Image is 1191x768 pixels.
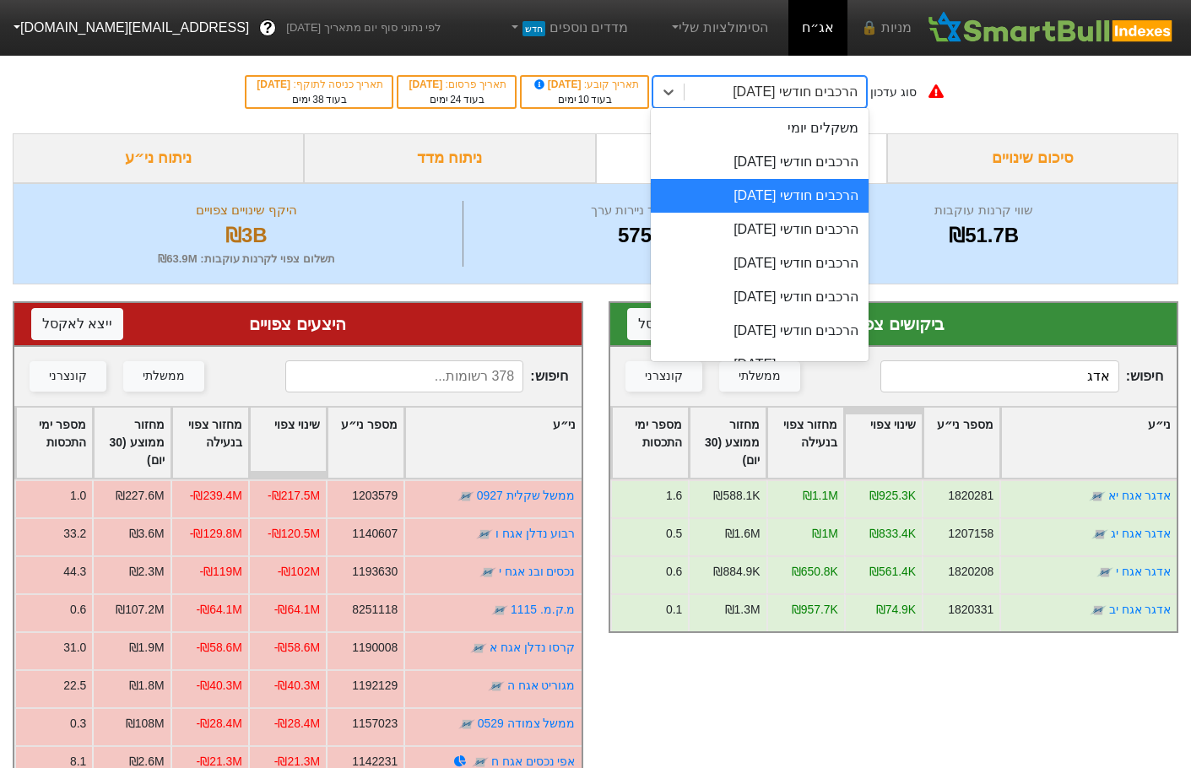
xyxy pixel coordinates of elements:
[767,408,843,478] div: Toggle SortBy
[31,308,123,340] button: ייצא לאקסל
[126,715,165,733] div: ₪108M
[880,360,1163,392] span: חיפוש :
[468,201,803,220] div: מספר ניירות ערך
[274,639,320,657] div: -₪58.6M
[477,489,576,502] a: ממשל שקלית 0927
[286,19,441,36] span: לפי נתוני סוף יום מתאריך [DATE]
[123,361,204,392] button: ממשלתי
[1089,602,1106,619] img: tase link
[352,677,398,695] div: 1192129
[887,133,1178,183] div: סיכום שינויים
[488,678,505,695] img: tase link
[596,133,887,183] div: ביקושים והיצעים צפויים
[328,408,403,478] div: Toggle SortBy
[870,84,917,101] div: סוג עדכון
[1088,488,1105,505] img: tase link
[875,601,915,619] div: ₪74.9K
[662,11,775,45] a: הסימולציות שלי
[116,487,164,505] div: ₪227.6M
[739,367,781,386] div: ממשלתי
[491,602,508,619] img: tase link
[30,361,106,392] button: קונצרני
[197,677,242,695] div: -₪40.3M
[651,145,869,179] div: הרכבים חודשי [DATE]
[1110,527,1171,540] a: אדגר אגח יג
[733,82,858,102] div: הרכבים חודשי [DATE]
[197,601,242,619] div: -₪64.1M
[63,563,86,581] div: 44.3
[578,94,589,105] span: 10
[407,77,506,92] div: תאריך פרסום :
[811,220,1156,251] div: ₪51.7B
[94,408,170,478] div: Toggle SortBy
[274,601,320,619] div: -₪64.1M
[845,408,921,478] div: Toggle SortBy
[263,17,273,40] span: ?
[651,280,869,314] div: הרכבים חודשי [DATE]
[491,754,576,768] a: אפי נכסים אגח ח
[791,563,837,581] div: ₪650.8K
[948,563,993,581] div: 1820208
[143,367,185,386] div: ממשלתי
[274,677,320,695] div: -₪40.3M
[352,639,398,657] div: 1190008
[352,563,398,581] div: 1193630
[250,408,326,478] div: Toggle SortBy
[352,715,398,733] div: 1157023
[625,361,702,392] button: קונצרני
[199,563,241,581] div: -₪119M
[468,220,803,251] div: 575
[495,527,576,540] a: רבוע נדלן אגח ו
[304,133,595,183] div: ניתוח מדד
[1001,408,1177,478] div: Toggle SortBy
[530,77,639,92] div: תאריך קובע :
[1107,489,1171,502] a: אדגר אגח יא
[70,715,86,733] div: 0.3
[63,639,86,657] div: 31.0
[651,314,869,348] div: הרכבים חודשי [DATE]
[35,220,458,251] div: ₪3B
[690,408,766,478] div: Toggle SortBy
[713,563,760,581] div: ₪884.9K
[665,487,681,505] div: 1.6
[651,246,869,280] div: הרכבים חודשי [DATE]
[501,11,635,45] a: מדדים נוספיםחדש
[948,601,993,619] div: 1820331
[719,361,800,392] button: ממשלתי
[507,679,576,692] a: מגוריט אגח ה
[190,525,242,543] div: -₪129.8M
[724,525,760,543] div: ₪1.6M
[1115,565,1171,578] a: אדגר אגח י
[880,360,1118,392] input: 197 רשומות...
[490,641,576,654] a: קרסו נדלן אגח א
[925,11,1177,45] img: SmartBull
[665,563,681,581] div: 0.6
[31,311,565,337] div: היצעים צפויים
[923,408,999,478] div: Toggle SortBy
[478,717,576,730] a: ממשל צמודה 0529
[63,525,86,543] div: 33.2
[285,360,568,392] span: חיפוש :
[268,525,320,543] div: -₪120.5M
[1108,603,1171,616] a: אדגר אגח יב
[257,78,293,90] span: [DATE]
[129,677,165,695] div: ₪1.8M
[70,487,86,505] div: 1.0
[116,601,164,619] div: ₪107.2M
[530,92,639,107] div: בעוד ימים
[172,408,248,478] div: Toggle SortBy
[651,213,869,246] div: הרכבים חודשי [DATE]
[1096,564,1113,581] img: tase link
[612,408,688,478] div: Toggle SortBy
[651,348,869,381] div: הרכבים חודשי [DATE]
[13,133,304,183] div: ניתוח ני״ע
[665,601,681,619] div: 0.1
[405,408,581,478] div: Toggle SortBy
[70,601,86,619] div: 0.6
[49,367,87,386] div: קונצרני
[278,563,320,581] div: -₪102M
[129,563,165,581] div: ₪2.3M
[948,487,993,505] div: 1820281
[352,601,398,619] div: 8251118
[35,201,458,220] div: היקף שינויים צפויים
